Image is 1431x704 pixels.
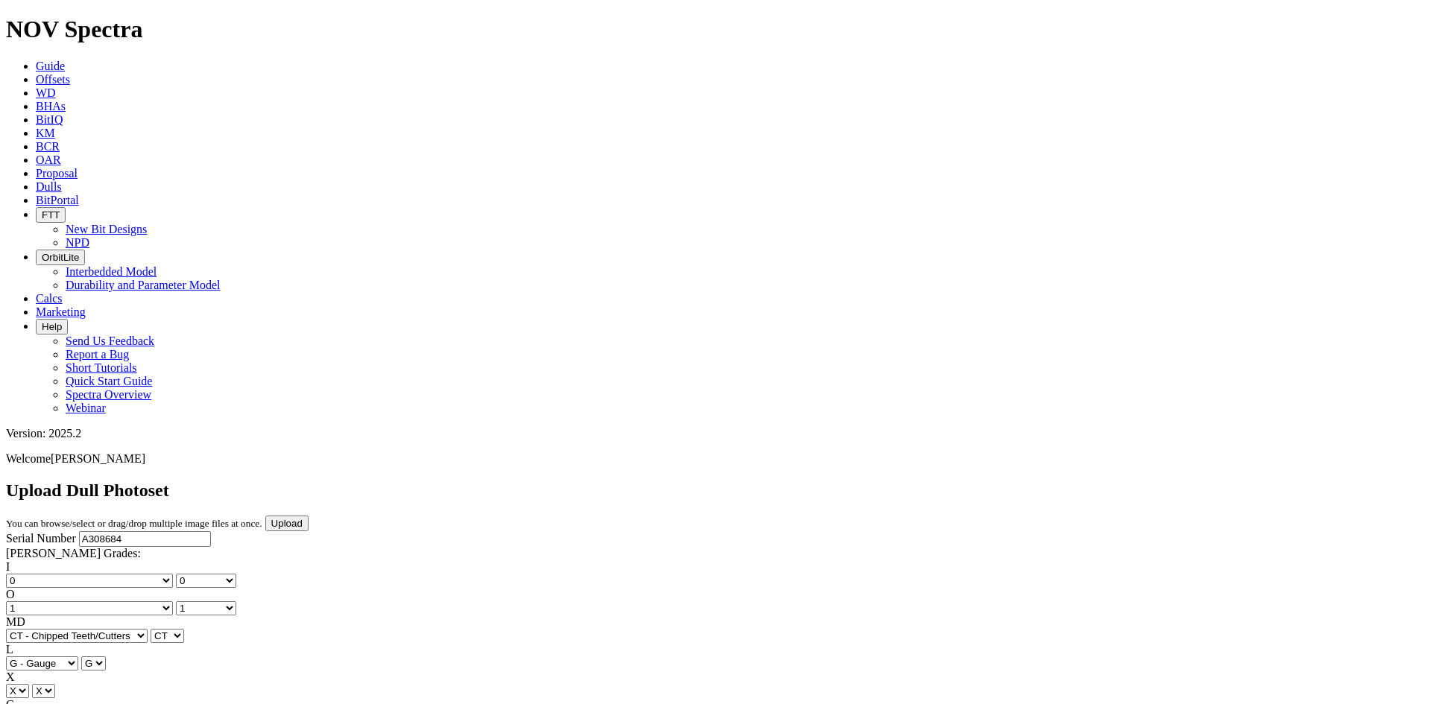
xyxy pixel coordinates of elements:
[36,153,61,166] a: OAR
[36,86,56,99] a: WD
[51,452,145,465] span: [PERSON_NAME]
[6,16,1425,43] h1: NOV Spectra
[6,615,25,628] label: MD
[66,279,221,291] a: Durability and Parameter Model
[6,643,13,656] label: L
[66,236,89,249] a: NPD
[36,292,63,305] a: Calcs
[66,265,157,278] a: Interbedded Model
[6,547,1425,560] div: [PERSON_NAME] Grades:
[36,250,85,265] button: OrbitLite
[6,588,15,600] label: O
[6,518,262,529] small: You can browse/select or drag/drop multiple image files at once.
[36,100,66,112] a: BHAs
[265,516,309,531] input: Upload
[36,180,62,193] a: Dulls
[36,60,65,72] a: Guide
[66,388,151,401] a: Spectra Overview
[42,252,79,263] span: OrbitLite
[42,209,60,221] span: FTT
[66,334,154,347] a: Send Us Feedback
[6,452,1425,466] p: Welcome
[66,348,129,361] a: Report a Bug
[6,560,10,573] label: I
[36,207,66,223] button: FTT
[36,305,86,318] a: Marketing
[42,321,62,332] span: Help
[6,670,15,683] label: X
[36,73,70,86] a: Offsets
[66,402,106,414] a: Webinar
[36,167,78,180] a: Proposal
[36,140,60,153] a: BCR
[36,194,79,206] a: BitPortal
[6,481,1425,501] h2: Upload Dull Photoset
[6,427,1425,440] div: Version: 2025.2
[36,319,68,334] button: Help
[66,375,152,387] a: Quick Start Guide
[6,532,76,545] label: Serial Number
[66,361,137,374] a: Short Tutorials
[36,113,63,126] a: BitIQ
[66,223,147,235] a: New Bit Designs
[36,127,55,139] a: KM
